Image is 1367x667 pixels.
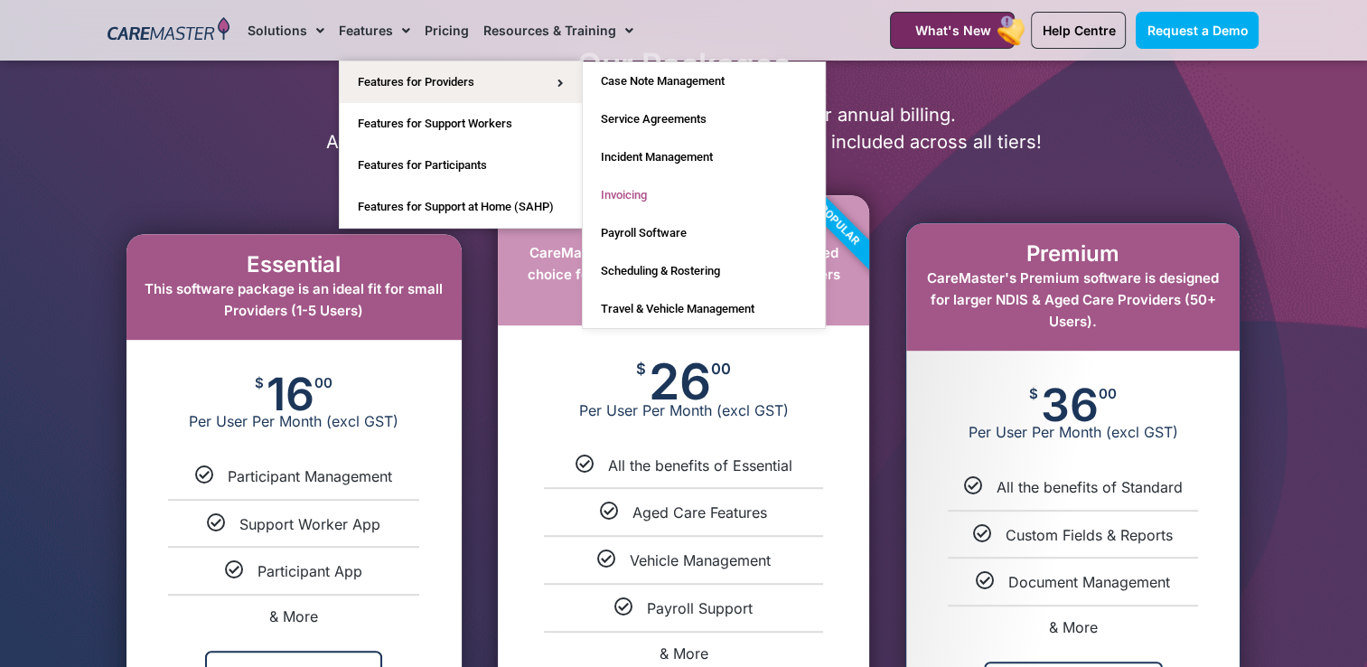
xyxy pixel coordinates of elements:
[659,644,707,662] span: & More
[582,61,826,329] ul: Features for Providers
[1049,618,1098,636] span: & More
[583,138,825,176] a: Incident Management
[1029,387,1038,400] span: $
[647,599,753,617] span: Payroll Support
[255,376,264,390] span: $
[340,61,582,103] a: Features for Providers
[99,101,1269,155] p: Pricing is per user, with the choice of monthly or annual billing. Additionally, our Support Work...
[1041,387,1099,423] span: 36
[583,214,825,252] a: Payroll Software
[583,62,825,100] a: Case Note Management
[99,45,1269,83] h2: Our Packages
[339,61,583,229] ul: Features
[629,551,770,569] span: Vehicle Management
[649,362,711,401] span: 26
[607,456,791,474] span: All the benefits of Essential
[340,103,582,145] a: Features for Support Workers
[583,176,825,214] a: Invoicing
[1147,23,1248,38] span: Request a Demo
[257,562,362,580] span: Participant App
[583,252,825,290] a: Scheduling & Rostering
[108,17,229,44] img: CareMaster Logo
[632,503,767,521] span: Aged Care Features
[145,252,444,278] h2: Essential
[583,100,825,138] a: Service Agreements
[1008,573,1170,591] span: Document Management
[711,362,731,377] span: 00
[267,376,314,412] span: 16
[636,362,646,377] span: $
[583,290,825,328] a: Travel & Vehicle Management
[1136,12,1259,49] a: Request a Demo
[736,122,942,328] div: Popular
[269,607,318,625] span: & More
[890,12,1015,49] a: What's New
[906,423,1240,441] span: Per User Per Month (excl GST)
[1099,387,1117,400] span: 00
[145,280,443,319] span: This software package is an ideal fit for small Providers (1-5 Users)
[340,145,582,186] a: Features for Participants
[1006,526,1173,544] span: Custom Fields & Reports
[924,241,1222,268] h2: Premium
[927,269,1219,330] span: CareMaster's Premium software is designed for larger NDIS & Aged Care Providers (50+ Users).
[997,478,1183,496] span: All the benefits of Standard
[340,186,582,228] a: Features for Support at Home (SAHP)
[914,23,990,38] span: What's New
[1031,12,1126,49] a: Help Centre
[314,376,332,390] span: 00
[239,515,380,533] span: Support Worker App
[228,467,392,485] span: Participant Management
[126,412,462,430] span: Per User Per Month (excl GST)
[1042,23,1115,38] span: Help Centre
[527,244,839,305] span: CareMaster's Standard licence is the preferred choice for growing NDIS & Aged Care Providers (5-5...
[498,401,869,419] span: Per User Per Month (excl GST)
